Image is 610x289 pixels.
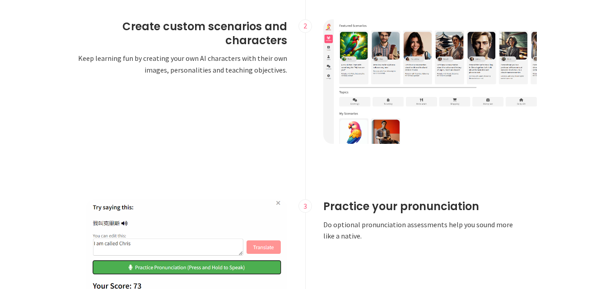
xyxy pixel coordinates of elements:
div: 3 [298,199,312,213]
div: 2 [298,19,312,33]
h2: Create custom scenarios and characters [68,19,287,47]
p: Keep learning fun by creating your own AI characters with their own images, personalities and tea... [68,53,287,76]
h2: Practice your pronunciation [323,199,524,213]
p: Do optional pronunciation assessments help you sound more like a native. [323,219,524,242]
img: Scenarios image [323,19,542,144]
